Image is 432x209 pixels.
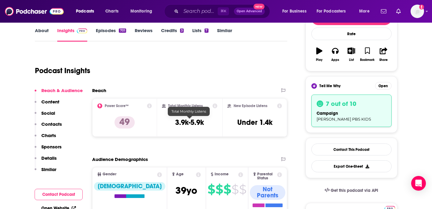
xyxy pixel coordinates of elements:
[282,7,306,16] span: For Business
[311,160,392,172] button: Export One-Sheet
[208,185,215,194] span: $
[35,189,83,200] button: Contact Podcast
[41,121,62,127] p: Contacts
[375,43,391,65] button: Share
[359,7,370,16] span: More
[41,155,57,161] p: Details
[319,84,340,88] span: Tell Me Why
[411,5,424,18] img: User Profile
[311,43,327,65] button: Play
[130,7,152,16] span: Monitoring
[216,185,223,194] span: $
[375,82,392,90] button: Open
[237,10,262,13] span: Open Advanced
[96,28,126,42] a: Episodes701
[205,28,208,33] div: 7
[35,121,62,132] button: Contacts
[317,7,346,16] span: For Podcasters
[35,110,55,121] button: Social
[217,28,232,42] a: Similar
[311,28,392,40] div: Rate
[327,43,343,65] button: Apps
[239,185,246,194] span: $
[180,28,184,33] div: 3
[316,58,322,62] div: Play
[41,132,56,138] p: Charts
[215,172,229,176] span: Income
[320,183,383,198] a: Get this podcast via API
[35,132,56,144] button: Charts
[176,172,184,176] span: Age
[175,118,204,127] h3: 3.9k-5.9k
[343,43,359,65] button: List
[394,6,403,17] a: Show notifications dropdown
[419,5,424,9] svg: Add a profile image
[168,104,203,108] h2: Total Monthly Listens
[35,144,62,155] button: Sponsors
[76,7,94,16] span: Podcasts
[72,6,102,16] button: open menu
[355,6,377,16] button: open menu
[312,84,316,88] img: tell me why sparkle
[411,5,424,18] span: Logged in as dkcmediatechnyc
[311,144,392,155] a: Contact This Podcast
[35,88,83,99] button: Reach & Audience
[326,100,356,108] h3: 7 out of 10
[35,28,49,42] a: About
[35,155,57,166] button: Details
[5,6,64,17] img: Podchaser - Follow, Share and Rate Podcasts
[224,185,231,194] span: $
[231,185,239,194] span: $
[41,99,59,105] p: Content
[378,6,389,17] a: Show notifications dropdown
[234,104,267,108] h2: New Episode Listens
[35,66,90,75] h1: Podcast Insights
[105,104,129,108] h2: Power Score™
[103,172,116,176] span: Gender
[126,6,160,16] button: open menu
[170,4,276,18] div: Search podcasts, credits, & more...
[278,6,314,16] button: open menu
[234,8,265,15] button: Open AdvancedNew
[237,118,272,127] h3: Under 1.4k
[257,172,276,180] span: Parental Status
[250,185,286,200] div: Not Parents
[92,156,148,162] h2: Audience Demographics
[115,116,135,129] p: 49
[175,185,197,196] span: 39 yo
[192,28,208,42] a: Lists7
[349,58,354,62] div: List
[105,7,118,16] span: Charts
[317,111,338,116] span: campaign
[313,6,355,16] button: open menu
[411,176,426,191] div: Open Intercom Messenger
[254,4,265,9] span: New
[101,6,122,16] a: Charts
[57,28,88,42] a: InsightsPodchaser Pro
[119,28,126,33] div: 701
[359,43,375,65] button: Bookmark
[94,182,165,191] div: [DEMOGRAPHIC_DATA]
[41,88,83,93] p: Reach & Audience
[379,58,388,62] div: Share
[181,6,218,16] input: Search podcasts, credits, & more...
[35,166,56,178] button: Similar
[411,5,424,18] button: Show profile menu
[171,109,206,114] span: Total Monthly Listens
[41,110,55,116] p: Social
[331,188,378,193] span: Get this podcast via API
[35,99,59,110] button: Content
[360,58,374,62] div: Bookmark
[41,144,62,150] p: Sponsors
[218,7,229,15] span: ⌘ K
[135,28,152,42] a: Reviews
[317,117,371,121] span: [PERSON_NAME] PBS KIDS
[41,166,56,172] p: Similar
[331,58,339,62] div: Apps
[161,28,184,42] a: Credits3
[77,28,88,33] img: Podchaser Pro
[92,88,106,93] h2: Reach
